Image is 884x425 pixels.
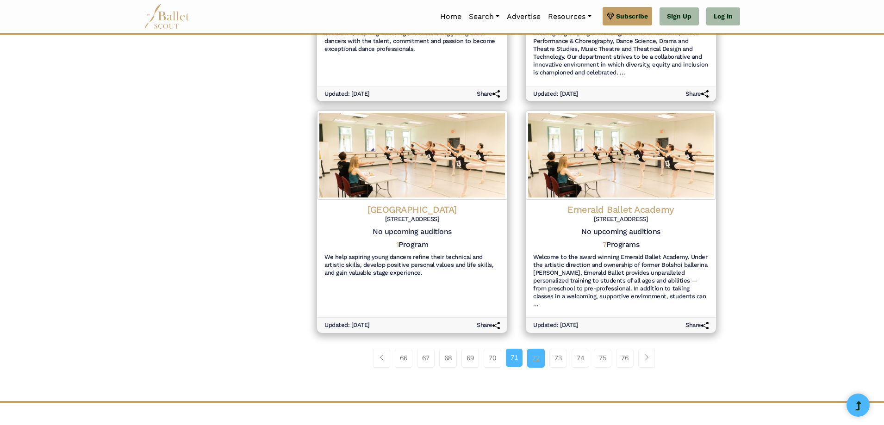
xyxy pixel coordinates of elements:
[396,240,428,250] h5: Program
[685,90,709,98] h6: Share
[572,349,589,367] a: 74
[533,203,709,216] h4: Emerald Ballet Academy
[607,11,614,21] img: gem.svg
[317,111,507,199] img: Logo
[417,349,435,367] a: 67
[396,240,399,249] span: 1
[549,349,567,367] a: 73
[477,321,500,329] h6: Share
[324,22,500,54] h6: Elmhurst Ballet School is a world-leader in ballet training and education, inspiring nurturing an...
[533,227,709,237] h5: No upcoming auditions
[616,11,648,21] span: Subscribe
[706,7,740,26] a: Log In
[436,7,465,26] a: Home
[660,7,699,26] a: Sign Up
[533,22,709,77] h6: [PERSON_NAME]’s Department of Performing Arts offers seven exciting degree program: Acting, Arts ...
[324,253,500,277] h6: We help aspiring young dancers refine their technical and artistic skills, develop positive perso...
[324,90,370,98] h6: Updated: [DATE]
[374,349,660,367] nav: Page navigation example
[685,321,709,329] h6: Share
[324,216,500,223] h6: [STREET_ADDRESS]
[439,349,457,367] a: 68
[533,253,709,308] h6: Welcome to the award winning Emerald Ballet Academy. Under the artistic direction and ownership o...
[533,321,579,329] h6: Updated: [DATE]
[324,227,500,237] h5: No upcoming auditions
[484,349,501,367] a: 70
[594,349,611,367] a: 75
[465,7,503,26] a: Search
[506,349,523,366] a: 71
[527,349,545,367] a: 72
[533,90,579,98] h6: Updated: [DATE]
[503,7,544,26] a: Advertise
[395,349,412,367] a: 66
[603,240,640,250] h5: Programs
[603,7,652,25] a: Subscribe
[477,90,500,98] h6: Share
[533,216,709,223] h6: [STREET_ADDRESS]
[526,111,716,199] img: Logo
[544,7,595,26] a: Resources
[324,203,500,216] h4: [GEOGRAPHIC_DATA]
[603,240,607,249] span: 7
[616,349,634,367] a: 76
[461,349,479,367] a: 69
[324,321,370,329] h6: Updated: [DATE]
